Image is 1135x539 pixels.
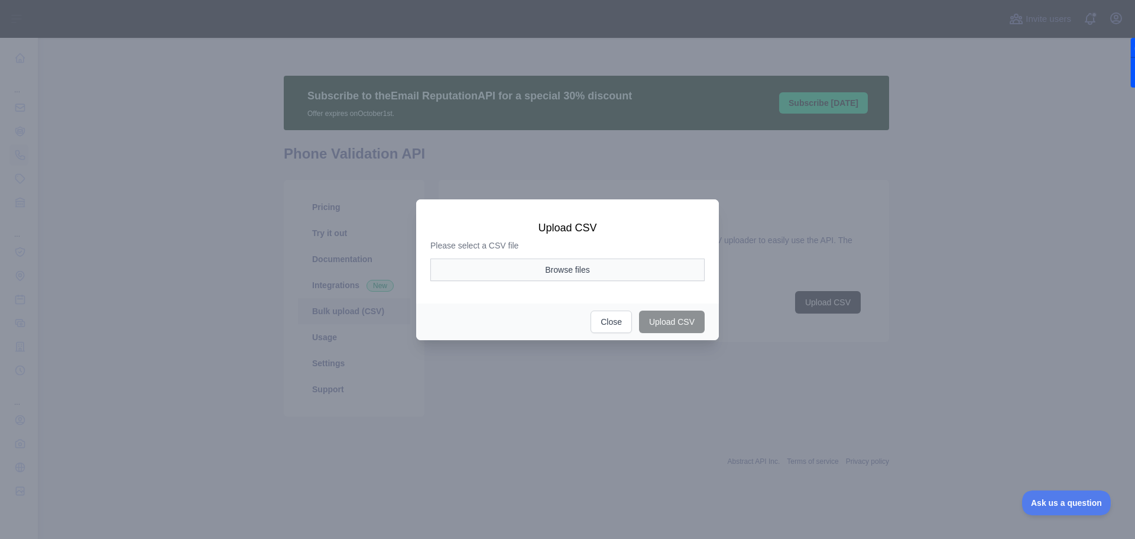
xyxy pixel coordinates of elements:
button: Close [591,311,632,333]
button: Upload CSV [639,311,705,333]
h3: Upload CSV [430,221,705,235]
p: Please select a CSV file [430,240,705,251]
iframe: Toggle Customer Support [1022,490,1111,515]
button: Browse files [430,259,705,281]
